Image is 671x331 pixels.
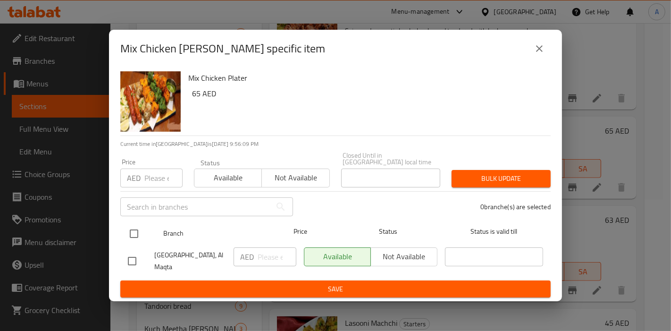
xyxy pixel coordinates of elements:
span: Status [339,226,437,238]
p: 0 branche(s) are selected [480,202,551,212]
input: Search in branches [120,197,271,216]
p: AED [127,172,141,184]
input: Please enter price [144,169,183,187]
h6: 65 AED [192,87,543,100]
span: [GEOGRAPHIC_DATA], Al Maqta [154,249,226,273]
p: Current time in [GEOGRAPHIC_DATA] is [DATE] 9:56:09 PM [120,140,551,148]
h6: Mix Chicken Plater [188,71,543,85]
button: Available [194,169,262,187]
span: Branch [163,228,261,239]
p: AED [240,251,254,263]
span: Save [128,283,543,295]
h2: Mix Chicken [PERSON_NAME] specific item [120,41,325,56]
img: Mix Chicken Plater [120,71,181,132]
button: Save [120,280,551,298]
span: Price [269,226,332,238]
span: Not available [266,171,326,185]
span: Bulk update [459,173,543,185]
button: Not available [261,169,329,187]
span: Status is valid till [445,226,543,238]
button: Bulk update [452,170,551,187]
input: Please enter price [258,247,296,266]
span: Available [198,171,258,185]
button: close [528,37,551,60]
